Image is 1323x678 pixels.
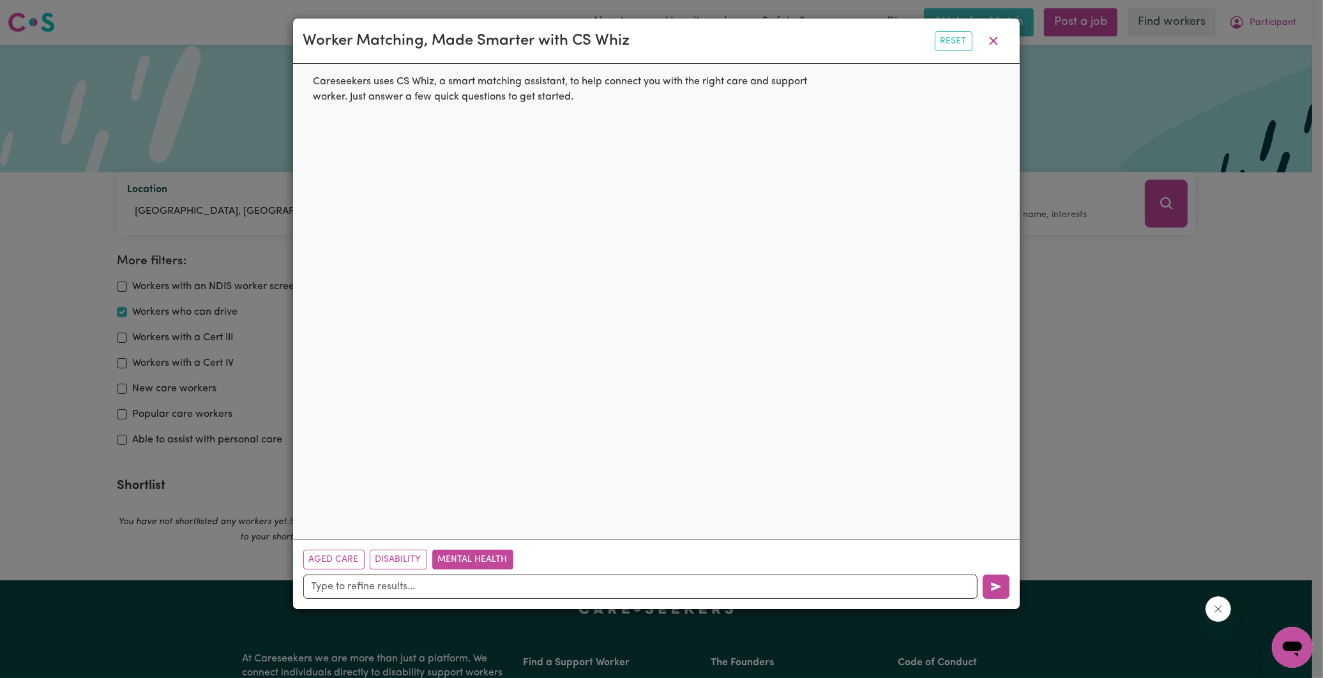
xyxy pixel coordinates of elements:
[303,575,978,599] input: Type to refine results...
[1272,627,1313,668] iframe: Button to launch messaging window
[370,550,427,569] button: Disability
[1206,596,1231,622] iframe: Close message
[432,550,513,569] button: Mental Health
[8,9,77,19] span: Need any help?
[935,31,972,51] button: Reset
[303,64,833,115] div: Careseekers uses CS Whiz, a smart matching assistant, to help connect you with the right care and...
[303,550,365,569] button: Aged Care
[303,29,630,52] div: Worker Matching, Made Smarter with CS Whiz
